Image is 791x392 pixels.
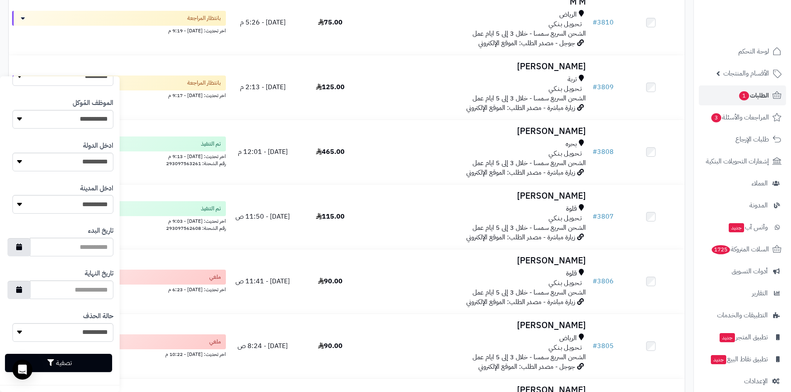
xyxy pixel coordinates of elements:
[473,223,586,233] span: الشحن السريع سمسا - خلال 3 إلى 5 ايام عمل
[699,239,786,259] a: السلات المتروكة1725
[318,341,343,351] span: 90.00
[549,84,582,94] span: تـحـويـل بـنـكـي
[711,113,721,122] span: 3
[699,151,786,171] a: إشعارات التحويلات البنكية
[367,191,586,201] h3: [PERSON_NAME]
[166,224,226,232] span: رقم الشحنة: 293097562608
[593,341,614,351] a: #3805
[738,46,769,57] span: لوحة التحكم
[699,283,786,303] a: التقارير
[711,355,726,364] span: جديد
[83,312,113,321] label: حالة الحذف
[699,173,786,193] a: العملاء
[466,103,575,113] span: زيارة مباشرة - مصدر الطلب: الموقع الإلكتروني
[549,19,582,29] span: تـحـويـل بـنـكـي
[699,129,786,149] a: طلبات الإرجاع
[593,147,614,157] a: #3808
[235,276,290,286] span: [DATE] - 11:41 ص
[12,26,226,34] div: اخر تحديث: [DATE] - 9:19 م
[473,158,586,168] span: الشحن السريع سمسا - خلال 3 إلى 5 ايام عمل
[166,160,226,167] span: رقم الشحنة: 293097563261
[316,212,345,222] span: 115.00
[473,29,586,39] span: الشحن السريع سمسا - خلال 3 إلى 5 ايام عمل
[710,353,768,365] span: تطبيق نقاط البيع
[238,147,288,157] span: [DATE] - 12:01 م
[699,195,786,215] a: المدونة
[699,371,786,391] a: الإعدادات
[473,287,586,297] span: الشحن السريع سمسا - خلال 3 إلى 5 ايام عمل
[566,139,577,149] span: بحره
[367,62,586,71] h3: [PERSON_NAME]
[80,184,113,193] label: ادخل المدينة
[318,276,343,286] span: 90.00
[201,140,221,148] span: تم التنفيذ
[240,82,286,92] span: [DATE] - 2:13 م
[723,68,769,79] span: الأقسام والمنتجات
[699,85,786,105] a: الطلبات1
[699,305,786,325] a: التطبيقات والخدمات
[712,245,730,254] span: 1725
[699,349,786,369] a: تطبيق نقاط البيعجديد
[478,362,575,372] span: جوجل - مصدر الطلب: الموقع الإلكتروني
[201,205,221,213] span: تم التنفيذ
[568,75,577,84] span: تربة
[732,265,768,277] span: أدوات التسويق
[739,91,749,100] span: 1
[316,147,345,157] span: 465.00
[235,212,290,222] span: [DATE] - 11:50 ص
[367,256,586,265] h3: [PERSON_NAME]
[593,17,597,27] span: #
[187,14,221,22] span: بانتظار المراجعة
[706,156,769,167] span: إشعارات التحويلات البنكية
[749,200,768,211] span: المدونة
[699,41,786,61] a: لوحة التحكم
[559,334,577,343] span: الرياض
[752,287,768,299] span: التقارير
[209,273,221,281] span: ملغي
[735,134,769,145] span: طلبات الإرجاع
[318,17,343,27] span: 75.00
[316,82,345,92] span: 125.00
[209,338,221,346] span: ملغي
[593,341,597,351] span: #
[699,107,786,127] a: المراجعات والأسئلة3
[367,321,586,330] h3: [PERSON_NAME]
[744,375,768,387] span: الإعدادات
[699,217,786,237] a: وآتس آبجديد
[238,341,288,351] span: [DATE] - 8:24 ص
[367,127,586,136] h3: [PERSON_NAME]
[466,168,575,178] span: زيارة مباشرة - مصدر الطلب: الموقع الإلكتروني
[717,309,768,321] span: التطبيقات والخدمات
[593,147,597,157] span: #
[187,79,221,87] span: بانتظار المراجعة
[466,232,575,242] span: زيارة مباشرة - مصدر الطلب: الموقع الإلكتروني
[593,212,597,222] span: #
[559,10,577,19] span: الرياض
[12,360,32,380] div: Open Intercom Messenger
[240,17,286,27] span: [DATE] - 5:26 م
[5,354,112,372] button: تصفية
[566,269,577,278] span: قلوة
[728,222,768,233] span: وآتس آب
[593,276,597,286] span: #
[549,278,582,288] span: تـحـويـل بـنـكـي
[88,226,113,236] label: تاريخ البدء
[752,178,768,189] span: العملاء
[85,269,113,278] label: تاريخ النهاية
[73,98,113,108] label: الموظف المُوكل
[711,243,769,255] span: السلات المتروكة
[720,333,735,342] span: جديد
[593,82,614,92] a: #3809
[699,327,786,347] a: تطبيق المتجرجديد
[478,38,575,48] span: جوجل - مصدر الطلب: الموقع الإلكتروني
[593,17,614,27] a: #3810
[719,331,768,343] span: تطبيق المتجر
[549,343,582,353] span: تـحـويـل بـنـكـي
[729,223,744,232] span: جديد
[473,93,586,103] span: الشحن السريع سمسا - خلال 3 إلى 5 ايام عمل
[593,212,614,222] a: #3807
[699,261,786,281] a: أدوات التسويق
[473,352,586,362] span: الشحن السريع سمسا - خلال 3 إلى 5 ايام عمل
[738,90,769,101] span: الطلبات
[593,276,614,286] a: #3806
